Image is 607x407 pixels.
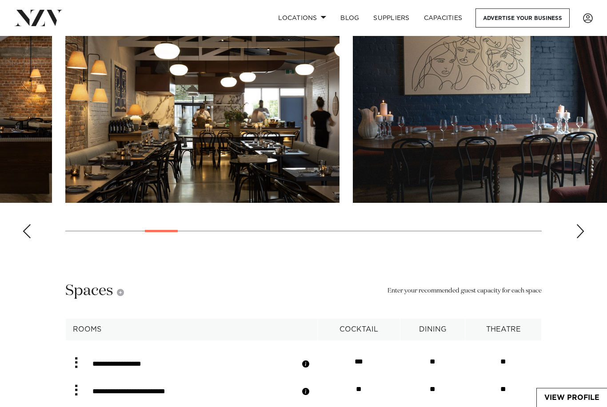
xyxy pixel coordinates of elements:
swiper-slide: 5 / 24 [65,2,339,203]
a: Advertise your business [475,8,570,28]
img: sR6ygYaWZ7OQfqNoepKhEPpxVHD6rNNpJzU7rwc9.png [65,2,339,203]
small: Enter your recommended guest capacity for each space [387,286,542,296]
th: Rooms [66,319,318,340]
th: cocktail [318,319,400,340]
a: SUPPLIERS [366,8,416,28]
h2: Spaces [65,281,124,301]
a: Locations [271,8,333,28]
a: View Profile [537,388,607,407]
a: BLOG [333,8,366,28]
a: Capacities [417,8,470,28]
th: theatre [465,319,542,340]
th: dining [400,319,465,340]
img: nzv-logo.png [14,10,63,26]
